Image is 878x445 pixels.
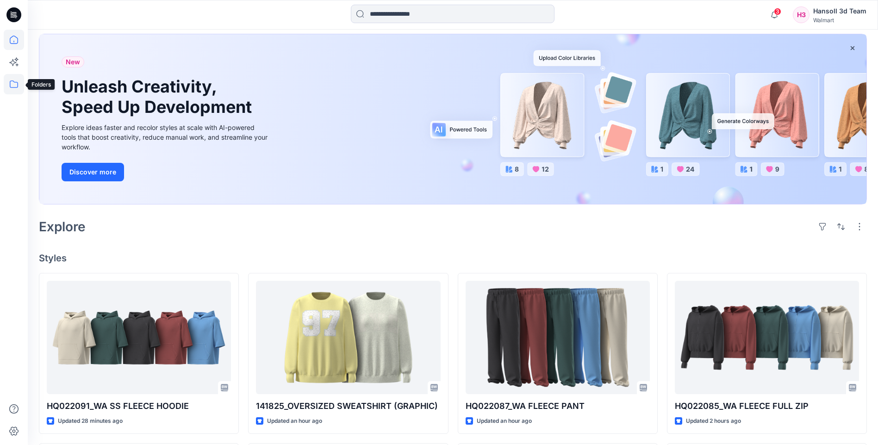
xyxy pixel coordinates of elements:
p: HQ022087_WA FLEECE PANT [466,400,650,413]
h1: Unleash Creativity, Speed Up Development [62,77,256,117]
p: Updated an hour ago [267,416,322,426]
p: Updated 28 minutes ago [58,416,123,426]
button: Discover more [62,163,124,181]
div: Walmart [813,17,866,24]
div: Hansoll 3d Team [813,6,866,17]
span: New [66,56,80,68]
a: HQ022087_WA FLEECE PANT [466,281,650,394]
a: Discover more [62,163,270,181]
p: Updated an hour ago [477,416,532,426]
p: Updated 2 hours ago [686,416,741,426]
div: H3 [793,6,810,23]
div: Explore ideas faster and recolor styles at scale with AI-powered tools that boost creativity, red... [62,123,270,152]
p: HQ022085_WA FLEECE FULL ZIP [675,400,859,413]
a: HQ022085_WA FLEECE FULL ZIP [675,281,859,394]
h2: Explore [39,219,86,234]
a: 141825_OVERSIZED SWEATSHIRT (GRAPHIC) [256,281,440,394]
p: 141825_OVERSIZED SWEATSHIRT (GRAPHIC) [256,400,440,413]
p: HQ022091_WA SS FLEECE HOODIE [47,400,231,413]
h4: Styles [39,253,867,264]
span: 3 [774,8,781,15]
a: HQ022091_WA SS FLEECE HOODIE [47,281,231,394]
